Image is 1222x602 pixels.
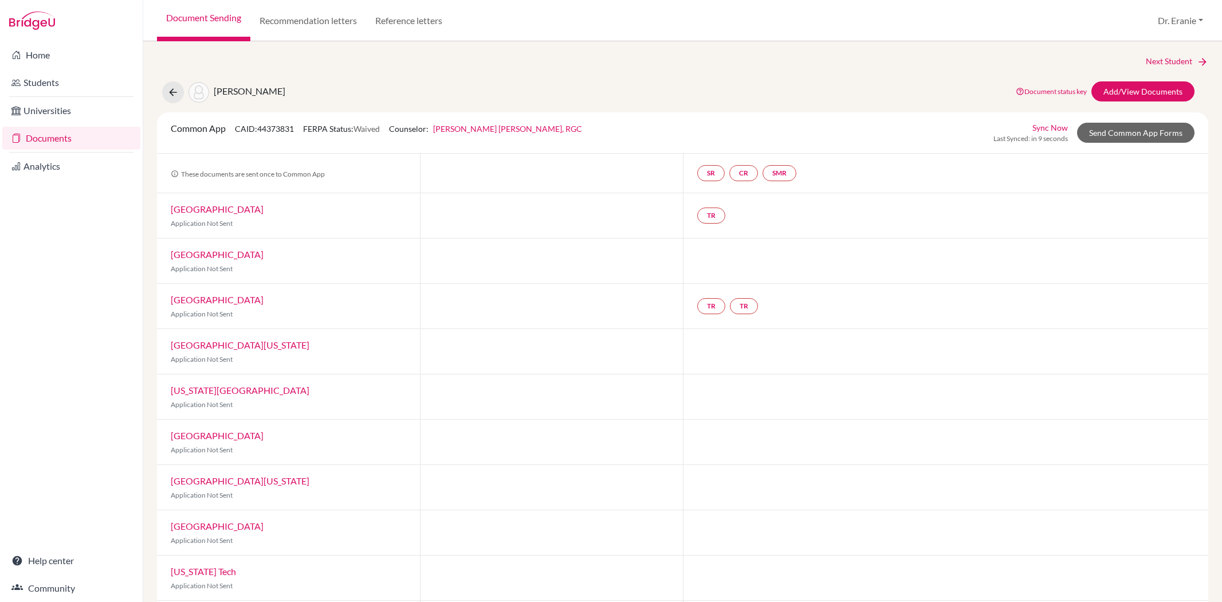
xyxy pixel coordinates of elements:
[729,165,758,181] a: CR
[2,549,140,572] a: Help center
[171,219,233,228] span: Application Not Sent
[2,71,140,94] a: Students
[171,123,226,134] span: Common App
[171,536,233,545] span: Application Not Sent
[433,124,582,134] a: [PERSON_NAME] [PERSON_NAME], RGC
[2,44,140,67] a: Home
[1153,10,1208,32] button: Dr. Eranie
[2,99,140,122] a: Universities
[171,204,264,214] a: [GEOGRAPHIC_DATA]
[1032,122,1068,134] a: Sync Now
[171,491,233,499] span: Application Not Sent
[2,155,140,178] a: Analytics
[389,124,582,134] span: Counselor:
[303,124,380,134] span: FERPA Status:
[2,577,140,600] a: Community
[171,339,309,350] a: [GEOGRAPHIC_DATA][US_STATE]
[171,385,309,396] a: [US_STATE][GEOGRAPHIC_DATA]
[171,521,264,531] a: [GEOGRAPHIC_DATA]
[171,445,233,454] span: Application Not Sent
[993,134,1068,144] span: Last Synced: in 9 seconds
[730,298,758,314] a: TR
[2,127,140,150] a: Documents
[171,264,233,273] span: Application Not Sent
[171,249,264,260] a: [GEOGRAPHIC_DATA]
[171,170,325,178] span: These documents are sent once to Common App
[235,124,294,134] span: CAID: 44373831
[1016,87,1087,96] a: Document status key
[171,566,236,577] a: [US_STATE] Tech
[171,355,233,363] span: Application Not Sent
[9,11,55,30] img: Bridge-U
[697,298,725,314] a: TR
[697,208,725,224] a: TR
[1077,123,1195,143] a: Send Common App Forms
[171,400,233,409] span: Application Not Sent
[171,430,264,441] a: [GEOGRAPHIC_DATA]
[171,475,309,486] a: [GEOGRAPHIC_DATA][US_STATE]
[353,124,380,134] span: Waived
[171,310,233,318] span: Application Not Sent
[171,581,233,590] span: Application Not Sent
[763,165,796,181] a: SMR
[171,294,264,305] a: [GEOGRAPHIC_DATA]
[1091,81,1195,101] a: Add/View Documents
[1146,55,1208,68] a: Next Student
[697,165,725,181] a: SR
[214,85,285,96] span: [PERSON_NAME]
